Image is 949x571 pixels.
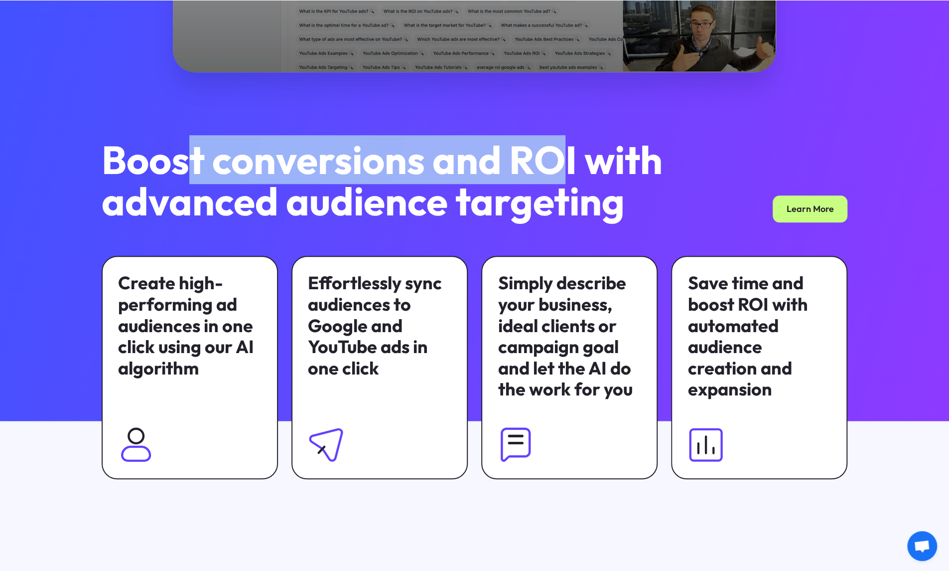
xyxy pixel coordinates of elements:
[907,531,937,561] a: Chat öffnen
[688,272,831,400] div: Save time and boost ROI with automated audience creation and expansion
[773,195,848,222] a: Learn More
[308,272,451,379] div: Effortlessly sync audiences to Google and YouTube ads in one click
[118,272,261,379] div: Create high-performing ad audiences in one click using our AI algorithm
[498,272,641,400] div: Simply describe your business, ideal clients or campaign goal and let the AI do the work for you
[102,139,682,222] h2: Boost conversions and ROI with advanced audience targeting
